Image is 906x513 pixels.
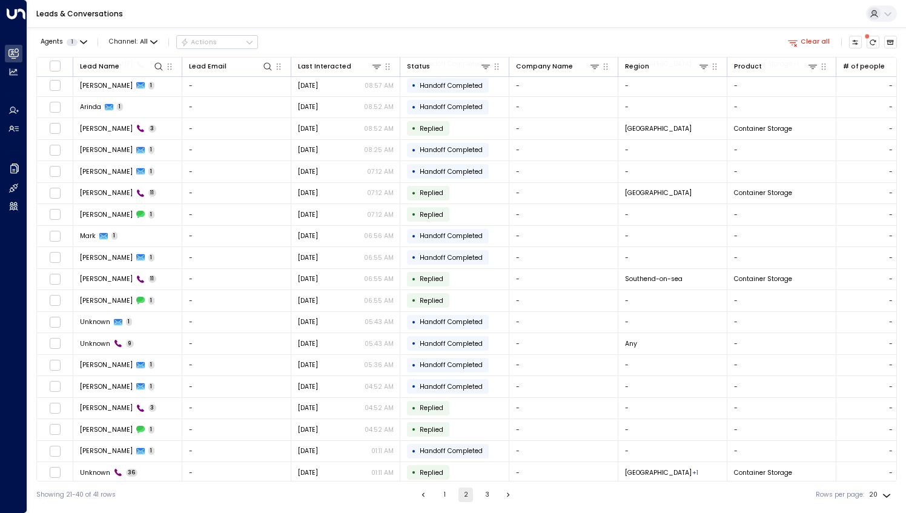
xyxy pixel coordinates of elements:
[80,446,133,455] span: John Doe
[889,468,893,477] div: -
[298,296,318,305] span: Aug 28, 2025
[420,210,443,219] span: Replied
[49,338,61,349] span: Toggle select row
[889,296,893,305] div: -
[412,99,416,115] div: •
[176,35,258,50] button: Actions
[364,360,394,369] p: 05:36 AM
[889,253,893,262] div: -
[49,80,61,91] span: Toggle select row
[182,75,291,96] td: -
[889,210,893,219] div: -
[182,398,291,419] td: -
[618,247,727,268] td: -
[49,187,61,199] span: Toggle select row
[364,253,394,262] p: 06:55 AM
[80,81,133,90] span: John Doe
[182,183,291,204] td: -
[148,447,155,455] span: 1
[501,488,515,502] button: Go to next page
[182,269,291,290] td: -
[509,398,618,419] td: -
[784,36,834,48] button: Clear all
[727,140,836,161] td: -
[365,81,394,90] p: 08:57 AM
[412,293,416,308] div: •
[889,425,893,434] div: -
[182,97,291,118] td: -
[49,381,61,392] span: Toggle select row
[889,360,893,369] div: -
[364,124,394,133] p: 08:52 AM
[412,465,416,480] div: •
[298,253,318,262] span: Aug 28, 2025
[889,102,893,111] div: -
[364,145,394,154] p: 08:25 AM
[80,61,119,72] div: Lead Name
[49,359,61,371] span: Toggle select row
[412,422,416,437] div: •
[364,102,394,111] p: 08:52 AM
[298,61,383,72] div: Last Interacted
[618,312,727,333] td: -
[516,61,601,72] div: Company Name
[80,145,133,154] span: John Doe
[420,188,443,197] span: Replied
[49,402,61,414] span: Toggle select row
[884,36,898,49] button: Archived Leads
[80,253,133,262] span: Paul
[889,124,893,133] div: -
[126,318,133,326] span: 1
[80,274,133,283] span: Paul White
[625,188,692,197] span: London
[36,490,116,500] div: Showing 21-40 of 41 rows
[298,188,318,197] span: Aug 28, 2025
[889,81,893,90] div: -
[625,339,637,348] span: Any
[509,333,618,354] td: -
[509,140,618,161] td: -
[80,468,110,477] span: Unknown
[49,123,61,134] span: Toggle select row
[105,36,161,48] span: Channel:
[412,142,416,158] div: •
[509,355,618,376] td: -
[625,468,692,477] span: London
[36,8,123,19] a: Leads & Conversations
[458,488,473,502] button: page 2
[36,36,90,48] button: Agents1
[298,425,318,434] span: Aug 28, 2025
[182,247,291,268] td: -
[148,361,155,369] span: 1
[867,36,880,49] span: There are new threads available. Refresh the grid to view the latest updates.
[148,383,155,391] span: 1
[367,167,394,176] p: 07:12 AM
[80,360,133,369] span: Gary
[420,382,483,391] span: Handoff Completed
[420,468,443,477] span: Replied
[80,425,133,434] span: Lisa
[41,39,63,45] span: Agents
[49,467,61,478] span: Toggle select row
[692,468,698,477] div: Reading
[371,468,394,477] p: 01:11 AM
[437,488,452,502] button: Go to page 1
[618,419,727,440] td: -
[420,425,443,434] span: Replied
[420,145,483,154] span: Handoff Completed
[509,247,618,268] td: -
[80,403,133,412] span: Lisa
[298,145,318,154] span: Aug 28, 2025
[367,188,394,197] p: 07:12 AM
[727,75,836,96] td: -
[180,38,217,47] div: Actions
[509,226,618,247] td: -
[148,404,157,412] span: 3
[889,317,893,326] div: -
[298,61,351,72] div: Last Interacted
[412,250,416,265] div: •
[148,189,157,197] span: 11
[298,382,318,391] span: Aug 28, 2025
[298,446,318,455] span: Aug 28, 2025
[509,75,618,96] td: -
